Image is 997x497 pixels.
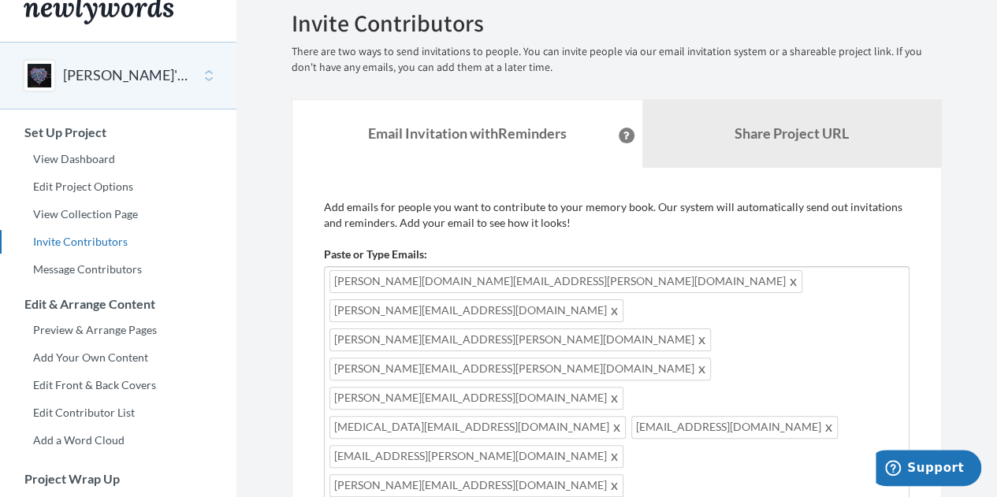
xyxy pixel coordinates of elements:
p: There are two ways to send invitations to people. You can invite people via our email invitation ... [292,44,942,76]
span: [MEDICAL_DATA][EMAIL_ADDRESS][DOMAIN_NAME] [329,416,626,439]
span: [PERSON_NAME][EMAIL_ADDRESS][PERSON_NAME][DOMAIN_NAME] [329,358,711,380]
p: Add emails for people you want to contribute to your memory book. Our system will automatically s... [324,199,910,231]
h2: Invite Contributors [292,10,942,36]
button: [PERSON_NAME]'s OSH Memory Book [63,65,191,86]
strong: Email Invitation with Reminders [368,124,567,142]
span: [PERSON_NAME][EMAIL_ADDRESS][PERSON_NAME][DOMAIN_NAME] [329,328,711,351]
iframe: Opens a widget where you can chat to one of our agents [876,450,981,489]
b: Share Project URL [735,124,849,142]
h3: Set Up Project [1,125,236,139]
span: [PERSON_NAME][EMAIL_ADDRESS][DOMAIN_NAME] [329,387,623,410]
h3: Edit & Arrange Content [1,297,236,311]
label: Paste or Type Emails: [324,247,427,262]
span: [EMAIL_ADDRESS][PERSON_NAME][DOMAIN_NAME] [329,445,623,468]
span: [PERSON_NAME][EMAIL_ADDRESS][DOMAIN_NAME] [329,474,623,497]
span: [PERSON_NAME][EMAIL_ADDRESS][DOMAIN_NAME] [329,299,623,322]
span: [EMAIL_ADDRESS][DOMAIN_NAME] [631,416,838,439]
span: [PERSON_NAME][DOMAIN_NAME][EMAIL_ADDRESS][PERSON_NAME][DOMAIN_NAME] [329,270,802,293]
h3: Project Wrap Up [1,472,236,486]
